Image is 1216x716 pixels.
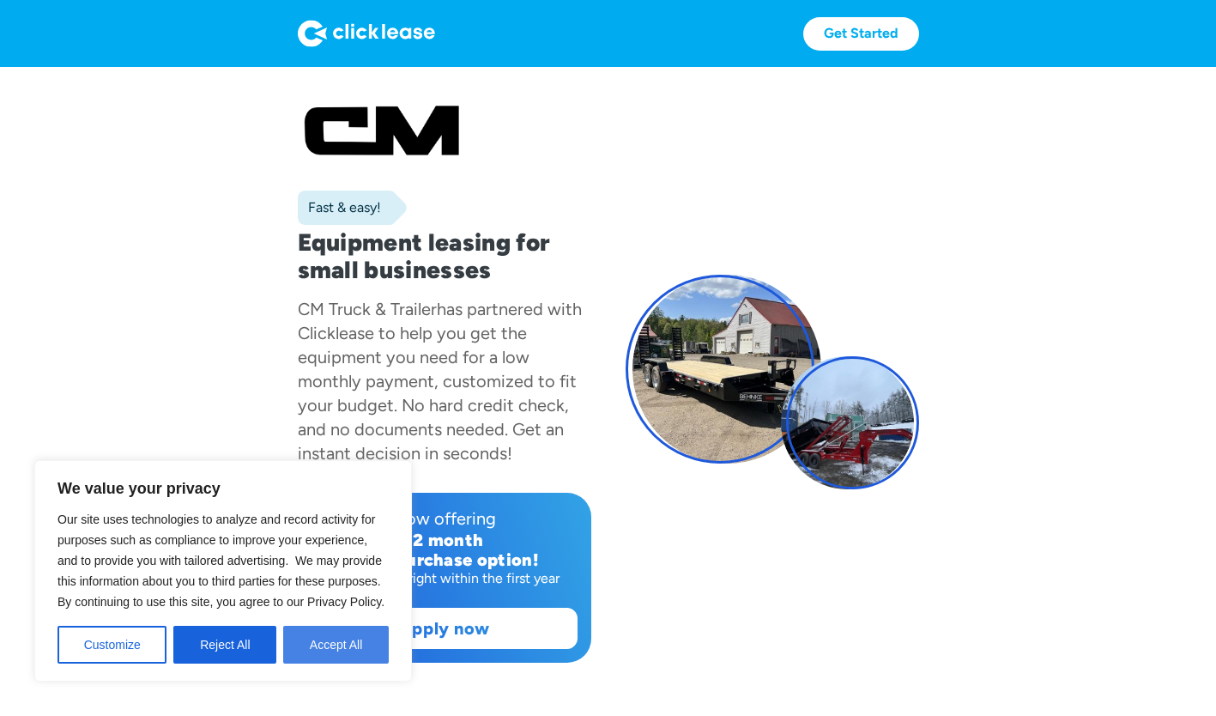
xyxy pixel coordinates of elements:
[298,299,437,319] div: CM Truck & Trailer
[312,507,578,531] div: Now offering
[57,513,384,609] span: Our site uses technologies to analyze and record activity for purposes such as compliance to impr...
[173,626,276,664] button: Reject All
[312,609,577,648] a: Apply now
[803,17,919,51] a: Get Started
[298,199,381,216] div: Fast & easy!
[312,531,578,550] div: 12 month
[312,570,578,587] div: Purchase outright within the first year
[283,626,389,664] button: Accept All
[57,478,389,499] p: We value your privacy
[298,20,435,47] img: Logo
[57,626,166,664] button: Customize
[34,460,412,682] div: We value your privacy
[298,228,591,283] h1: Equipment leasing for small businesses
[312,550,578,570] div: early purchase option!
[298,299,582,464] div: has partnered with Clicklease to help you get the equipment you need for a low monthly payment, c...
